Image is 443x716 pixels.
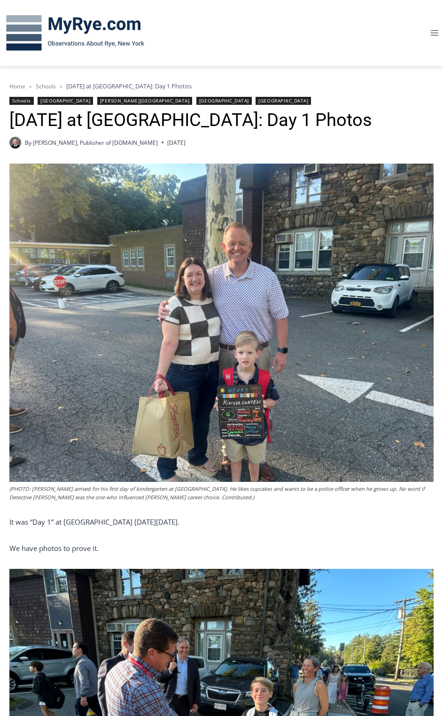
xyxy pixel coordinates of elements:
time: [DATE] [167,138,186,147]
a: [GEOGRAPHIC_DATA] [38,97,93,105]
figcaption: (PHOTO: [PERSON_NAME] arrived for his first day of kindergarten at [GEOGRAPHIC_DATA]. He likes cu... [9,485,434,501]
a: Home [9,82,25,90]
a: Schools [36,82,56,90]
span: By [25,138,31,147]
img: (PHOTO: Henry arrived for his first day of Kindergarten at Midland Elementary School. He likes cu... [9,164,434,482]
a: [GEOGRAPHIC_DATA] [196,97,252,105]
p: We have photos to prove it. [9,543,434,554]
span: > [60,83,62,90]
h1: [DATE] at [GEOGRAPHIC_DATA]: Day 1 Photos [9,110,434,131]
a: [PERSON_NAME][GEOGRAPHIC_DATA] [97,97,193,105]
a: Schools [9,97,34,105]
button: Open menu [426,25,443,40]
a: [PERSON_NAME], Publisher of [DOMAIN_NAME] [33,139,158,147]
span: > [29,83,32,90]
a: Author image [9,137,21,149]
nav: Breadcrumbs [9,81,434,91]
a: [GEOGRAPHIC_DATA] [256,97,311,105]
span: [DATE] at [GEOGRAPHIC_DATA]: Day 1 Photos [66,82,192,90]
p: It was “Day 1” at [GEOGRAPHIC_DATA] [DATE][DATE]. [9,516,434,527]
